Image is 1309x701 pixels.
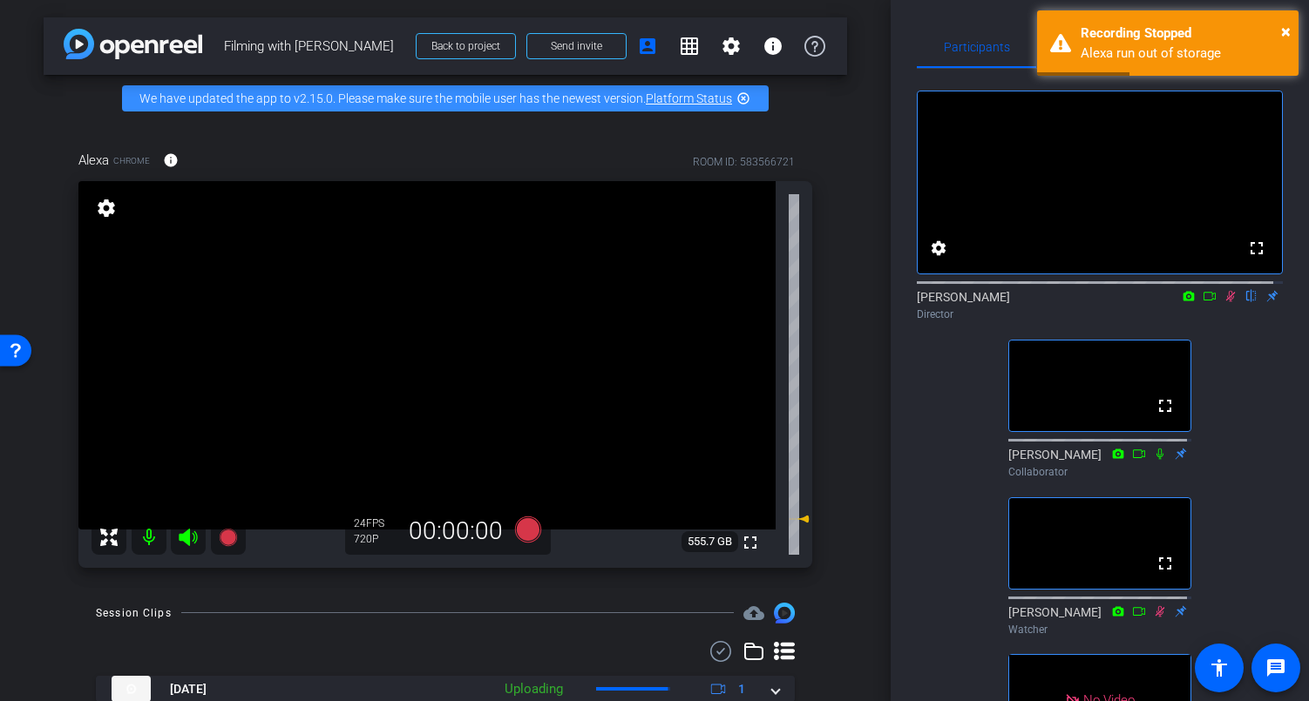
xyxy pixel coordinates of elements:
div: 24 [354,516,397,530]
mat-icon: account_box [637,36,658,57]
div: 720P [354,532,397,546]
span: Chrome [113,154,150,167]
mat-icon: settings [721,36,742,57]
div: Collaborator [1008,464,1191,480]
div: Uploading [496,679,572,699]
button: Close [1281,18,1291,44]
mat-icon: info [163,152,179,168]
mat-icon: -16 dB [789,509,810,529]
mat-icon: message [1265,657,1286,678]
div: Session Clips [96,604,172,622]
div: 00:00:00 [397,516,514,546]
img: app-logo [64,29,202,59]
span: Participants [944,41,1010,53]
mat-icon: info [763,36,783,57]
span: 1 [738,680,745,698]
mat-icon: fullscreen [1246,238,1267,259]
span: Alexa [78,151,109,170]
button: Back to project [416,33,516,59]
div: Director [917,307,1283,322]
span: Destinations for your clips [743,603,764,623]
div: [PERSON_NAME] [1008,446,1191,480]
span: Filming with [PERSON_NAME] [224,29,405,64]
div: Watcher [1008,622,1191,637]
mat-icon: settings [94,198,119,219]
div: Alexa run out of storage [1081,44,1285,64]
div: [PERSON_NAME] [917,288,1283,322]
div: [PERSON_NAME] [1008,603,1191,637]
div: ROOM ID: 583566721 [693,154,795,170]
span: FPS [366,517,384,529]
div: We have updated the app to v2.15.0. Please make sure the mobile user has the newest version. [122,85,769,111]
mat-icon: fullscreen [740,532,761,553]
img: Session clips [774,603,795,623]
span: 555.7 GB [682,531,738,552]
span: Back to project [431,40,500,52]
mat-icon: accessibility [1209,657,1230,678]
mat-icon: settings [928,238,949,259]
span: × [1281,21,1291,42]
mat-icon: flip [1241,287,1262,303]
a: Platform Status [646,91,732,105]
mat-icon: grid_on [679,36,700,57]
mat-icon: cloud_upload [743,603,764,623]
mat-icon: highlight_off [736,91,750,105]
span: [DATE] [170,680,207,698]
mat-icon: fullscreen [1155,395,1176,416]
div: Recording Stopped [1081,24,1285,44]
mat-icon: fullscreen [1155,553,1176,574]
button: Send invite [526,33,627,59]
span: Send invite [551,39,602,53]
